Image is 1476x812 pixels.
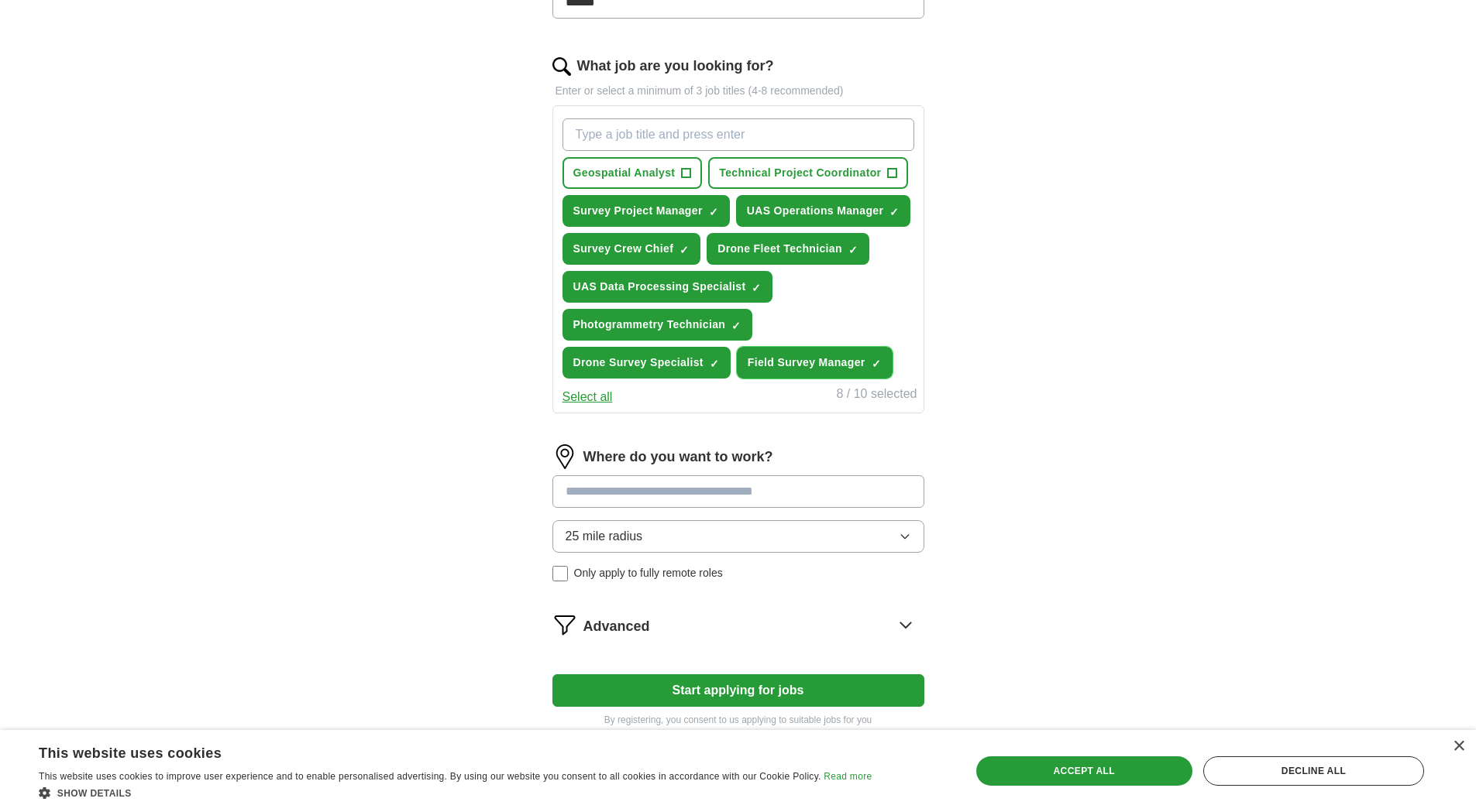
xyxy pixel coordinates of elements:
button: Field Survey Manager✓ [737,347,893,379]
span: Geospatial Analyst [573,165,676,181]
span: ✓ [848,244,858,256]
button: Drone Fleet Technician✓ [707,233,869,265]
span: ✓ [872,358,881,370]
input: Type a job title and press enter [563,118,914,151]
label: What job are you looking for? [577,56,774,77]
span: Survey Crew Chief [573,241,674,257]
div: This website uses cookies [39,739,833,762]
span: UAS Operations Manager [747,203,884,219]
button: Photogrammetry Technician✓ [563,309,753,341]
span: ✓ [709,206,718,218]
button: UAS Data Processing Specialist✓ [563,271,773,303]
span: 25 mile radius [566,527,643,546]
span: Show details [57,788,132,799]
input: Only apply to fully remote roles [552,566,568,581]
a: Read more, opens a new window [824,771,872,782]
img: location.png [552,444,577,469]
button: Geospatial Analyst [563,157,703,189]
span: Technical Project Coordinator [719,165,881,181]
span: Advanced [583,616,650,637]
img: filter [552,612,577,637]
button: Survey Crew Chief✓ [563,233,701,265]
img: search.png [552,57,571,76]
span: ✓ [710,358,719,370]
span: Survey Project Manager [573,203,703,219]
span: Only apply to fully remote roles [574,565,723,581]
button: Technical Project Coordinator [708,157,908,189]
span: This website uses cookies to improve user experience and to enable personalised advertising. By u... [39,771,821,782]
p: By registering, you consent to us applying to suitable jobs for you [552,713,924,727]
span: Photogrammetry Technician [573,317,726,333]
button: Survey Project Manager✓ [563,195,730,227]
div: 8 / 10 selected [836,385,917,406]
div: Accept all [976,756,1192,786]
div: Show details [39,785,872,800]
span: ✓ [889,206,899,218]
span: ✓ [752,282,761,294]
span: Field Survey Manager [748,355,865,371]
button: Select all [563,388,613,406]
span: Drone Fleet Technician [717,241,842,257]
span: ✓ [680,244,689,256]
div: Decline all [1203,756,1424,786]
button: Drone Survey Specialist✓ [563,347,731,379]
button: Start applying for jobs [552,674,924,707]
button: UAS Operations Manager✓ [736,195,911,227]
button: 25 mile radius [552,520,924,553]
p: Enter or select a minimum of 3 job titles (4-8 recommended) [552,83,924,99]
div: Close [1453,741,1464,752]
span: Drone Survey Specialist [573,355,704,371]
span: UAS Data Processing Specialist [573,279,746,295]
span: ✓ [731,320,741,332]
label: Where do you want to work? [583,447,773,468]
